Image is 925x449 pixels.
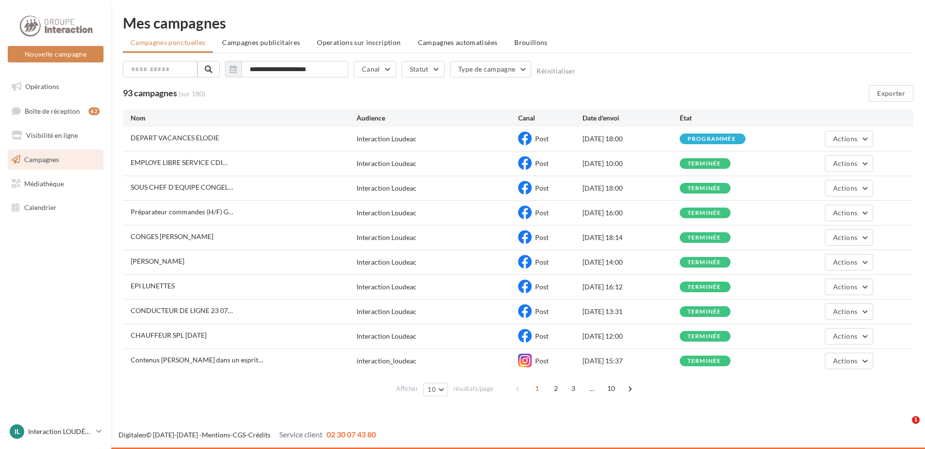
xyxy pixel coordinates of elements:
a: Visibilité en ligne [6,125,105,146]
a: Crédits [248,431,270,439]
div: 62 [89,107,100,115]
a: CGS [233,431,246,439]
span: Actions [833,258,857,266]
button: Nouvelle campagne [8,46,104,62]
span: Contenus Merciii dans un esprit estival [131,356,263,364]
span: Actions [833,184,857,192]
span: Actions [833,209,857,217]
div: [DATE] 12:00 [582,331,679,341]
button: Actions [825,205,873,221]
div: terminée [687,333,721,340]
iframe: Intercom live chat [892,416,915,439]
span: IL [15,427,20,436]
div: Interaction Loudeac [357,134,417,144]
span: CHAUFFEUR SPL 16.07.2025 [131,331,207,339]
button: Actions [825,229,873,246]
span: ... [584,381,600,396]
span: 10 [428,386,436,393]
button: Actions [825,131,873,147]
div: Nom [131,113,357,123]
span: Actions [833,233,857,241]
a: Boîte de réception62 [6,101,105,121]
div: Interaction Loudeac [357,307,417,316]
span: Brouillons [514,38,548,46]
span: Actions [833,135,857,143]
span: Post [535,332,549,340]
div: Interaction Loudeac [357,282,417,292]
div: terminée [687,161,721,167]
span: Operations sur inscription [317,38,401,46]
span: © [DATE]-[DATE] - - - [119,431,376,439]
span: Actions [833,307,857,315]
button: Réinitialiser [537,67,575,75]
span: Post [535,233,549,241]
button: Actions [825,180,873,196]
span: 3 [566,381,581,396]
span: 2 [548,381,564,396]
div: Canal [518,113,582,123]
div: [DATE] 14:00 [582,257,679,267]
div: État [680,113,776,123]
div: Mes campagnes [123,15,913,30]
div: Interaction Loudeac [357,331,417,341]
div: terminée [687,235,721,241]
div: programmée [687,136,736,142]
div: [DATE] 18:00 [582,134,679,144]
button: Actions [825,353,873,369]
span: Calendrier [24,203,57,211]
span: Préparateur commandes (H/F) Guerlédan 05/08/2025 [131,208,233,216]
p: Interaction LOUDÉAC [28,427,92,436]
span: Actions [833,159,857,167]
div: [DATE] 13:31 [582,307,679,316]
span: Post [535,283,549,291]
a: Campagnes [6,150,105,170]
span: CONDUCTEUR DE LIGNE 23 07 2025 [131,306,233,314]
span: Post [535,258,549,266]
span: EMPLOYE LIBRE SERVICE CDI NETTO 06 08 2025 [131,158,227,166]
div: Interaction Loudeac [357,159,417,168]
button: 10 [423,383,448,396]
div: Interaction Loudeac [357,257,417,267]
span: Actions [833,357,857,365]
button: Canal [354,61,396,77]
span: Post [535,209,549,217]
span: Post [535,357,549,365]
div: Audience [357,113,518,123]
div: terminée [687,210,721,216]
button: Statut [402,61,445,77]
div: terminée [687,309,721,315]
span: 93 campagnes [123,88,177,98]
div: Interaction Loudeac [357,208,417,218]
div: terminée [687,259,721,266]
span: SOUS CHEF D'EQUIPE CONGELATION DECONGELATION STEF 06/08/2025 [131,183,233,191]
div: Interaction Loudeac [357,233,417,242]
div: terminée [687,185,721,192]
div: [DATE] 10:00 [582,159,679,168]
button: Exporter [869,85,913,102]
span: 1 [912,416,920,424]
button: Actions [825,279,873,295]
span: (sur 180) [179,89,205,99]
span: Campagnes [24,155,59,164]
a: IL Interaction LOUDÉAC [8,422,104,441]
button: Actions [825,303,873,320]
div: [DATE] 16:00 [582,208,679,218]
span: PUBLI GELAGRI [131,257,184,265]
span: Opérations [25,82,59,90]
span: Afficher [396,384,418,393]
span: CONGES PAULINE [131,232,213,240]
span: Actions [833,283,857,291]
span: Service client [279,430,323,439]
span: DEPART VACANCES ELODIE [131,134,219,142]
a: Médiathèque [6,174,105,194]
span: Post [535,184,549,192]
span: 1 [529,381,545,396]
span: résultats/page [453,384,493,393]
div: [DATE] 18:00 [582,183,679,193]
a: Opérations [6,76,105,97]
div: [DATE] 18:14 [582,233,679,242]
span: 02 30 07 43 80 [327,430,376,439]
span: Boîte de réception [25,106,80,115]
button: Type de campagne [450,61,532,77]
span: Campagnes automatisées [418,38,498,46]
